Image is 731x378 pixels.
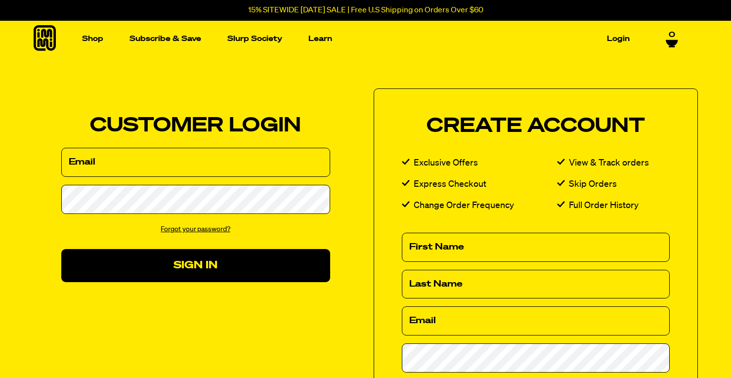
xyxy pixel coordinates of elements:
[402,199,557,213] li: Change Order Frequency
[603,31,634,46] a: Login
[402,156,557,170] li: Exclusive Offers
[669,31,675,40] span: 0
[402,306,670,336] input: Email
[402,117,670,136] h2: Create Account
[78,21,634,57] nav: Main navigation
[78,31,107,46] a: Shop
[402,233,670,262] input: First Name
[557,177,670,192] li: Skip Orders
[61,116,330,136] h2: Customer Login
[304,31,336,46] a: Learn
[557,199,670,213] li: Full Order History
[161,226,230,233] a: Forgot your password?
[666,31,678,47] a: 0
[223,31,286,46] a: Slurp Society
[61,148,330,177] input: Email
[557,156,670,170] li: View & Track orders
[402,270,670,299] input: Last Name
[402,177,557,192] li: Express Checkout
[61,249,330,282] button: Sign In
[248,6,483,15] p: 15% SITEWIDE [DATE] SALE | Free U.S Shipping on Orders Over $60
[126,31,205,46] a: Subscribe & Save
